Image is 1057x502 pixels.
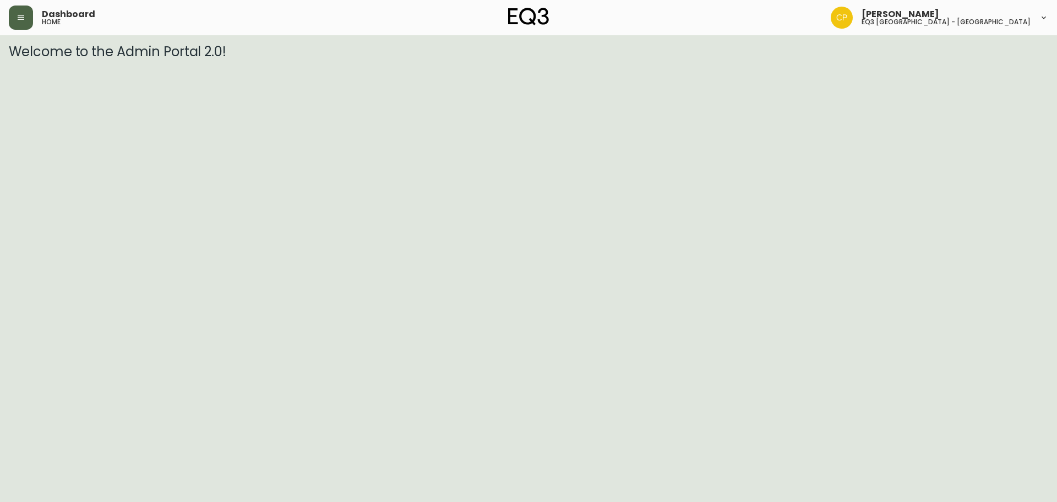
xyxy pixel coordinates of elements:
[862,10,939,19] span: [PERSON_NAME]
[42,19,61,25] h5: home
[42,10,95,19] span: Dashboard
[862,19,1031,25] h5: eq3 [GEOGRAPHIC_DATA] - [GEOGRAPHIC_DATA]
[9,44,1048,60] h3: Welcome to the Admin Portal 2.0!
[831,7,853,29] img: 6aeca34137a4ce1440782ad85f87d82f
[508,8,549,25] img: logo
